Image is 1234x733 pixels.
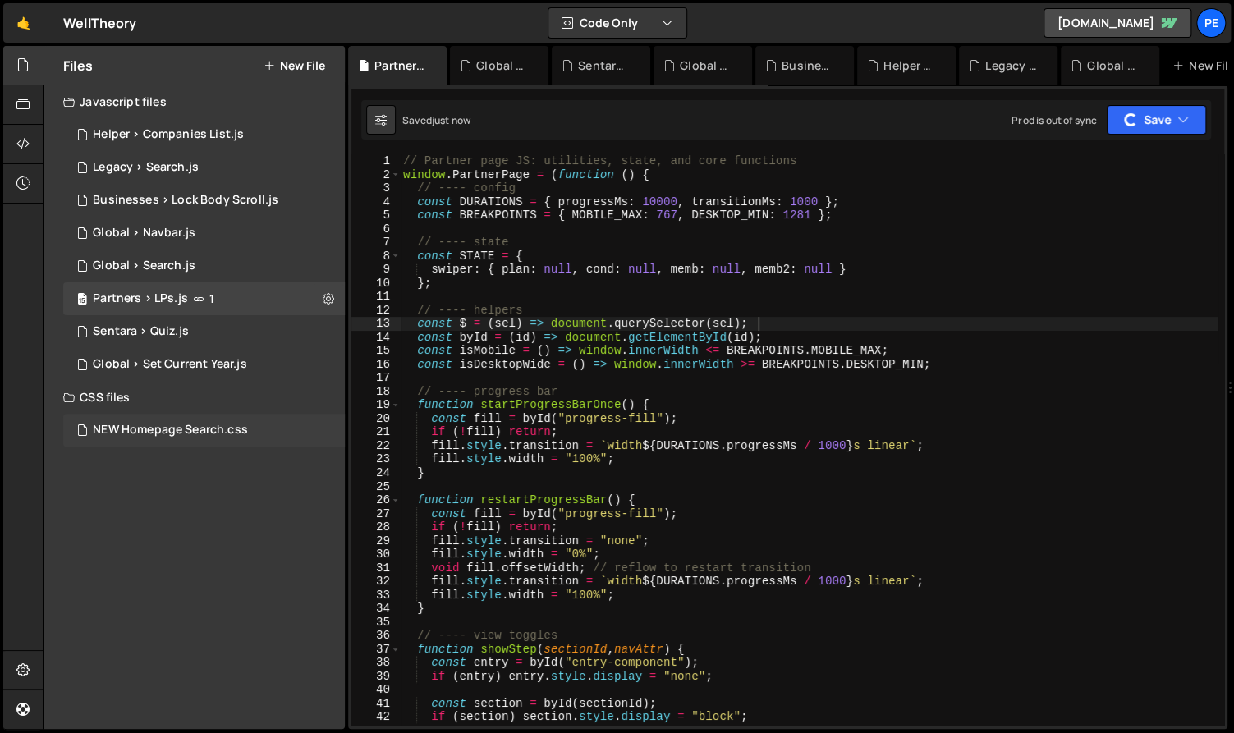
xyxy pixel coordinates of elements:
div: 40 [351,683,401,697]
div: 27 [351,507,401,521]
div: 9 [351,263,401,277]
div: Sentara > Quiz.js [93,324,189,339]
div: 41 [351,697,401,711]
div: Global > Navbar.js [63,217,345,250]
div: 16 [351,358,401,372]
div: Legacy > Search.js [93,160,199,175]
a: [DOMAIN_NAME] [1044,8,1191,38]
div: 12 [351,304,401,318]
a: 🤙 [3,3,44,43]
div: 8 [351,250,401,263]
div: Global > Search.js [680,57,732,74]
div: CSS files [44,381,345,414]
div: 26 [351,493,401,507]
div: 19 [351,398,401,412]
div: 33 [351,589,401,602]
div: 42 [351,710,401,724]
div: 6 [351,222,401,236]
button: Code Only [548,8,686,38]
h2: Files [63,57,93,75]
div: Global > Search.js [63,250,345,282]
div: Partners > LPs.js [374,57,427,74]
div: Sentara > Quiz.js [63,315,345,348]
div: 38 [351,656,401,670]
div: Businesses > Lock Body Scroll.js [782,57,834,74]
div: 31 [351,561,401,575]
div: 37 [351,643,401,657]
div: Global > Search.js [93,259,195,273]
div: Legacy > Search.js [985,57,1038,74]
a: Pe [1196,8,1226,38]
div: Global > Set Current Year.js [93,357,246,372]
div: 17 [351,371,401,385]
div: Businesses > Lock Body Scroll.js [93,193,278,208]
div: 7 [351,236,401,250]
div: 39 [351,670,401,684]
div: 25 [351,480,401,494]
div: Businesses > Lock Body Scroll.js [63,184,345,217]
div: WellTheory [63,13,137,33]
div: 34 [351,602,401,616]
div: 3 [351,181,401,195]
div: Helper > Companies List.js [93,127,244,142]
div: Global > Navbar.js [93,226,195,241]
div: Sentara > Quiz.js [578,57,631,74]
div: 20 [351,412,401,426]
div: Global > Set Current Year.js [63,348,345,381]
div: 22 [351,439,401,453]
div: just now [432,113,470,127]
div: Partners > LPs.js [93,291,188,306]
div: 30 [351,547,401,561]
div: 11 [351,290,401,304]
span: 1 [209,292,214,305]
div: Legacy > Search.js [63,151,345,184]
div: 24 [351,466,401,480]
div: 2 [351,168,401,182]
div: Saved [402,113,470,127]
div: Global > Set Current Year.js [476,57,529,74]
div: NEW Homepage Search.css [93,423,248,438]
div: Javascript files [44,85,345,118]
div: 32 [351,575,401,589]
div: 36 [351,629,401,643]
div: 1 [351,154,401,168]
div: 15 [351,344,401,358]
div: 18 [351,385,401,399]
div: 4 [351,195,401,209]
div: 29 [351,534,401,548]
span: 15 [77,294,87,307]
div: 28 [351,520,401,534]
div: 10 [351,277,401,291]
div: Helper > Companies List.js [63,118,345,151]
div: Partners > LPs.js [63,282,345,315]
div: 21 [351,425,401,439]
div: 14 [351,331,401,345]
div: 23 [351,452,401,466]
button: Save [1107,105,1206,135]
div: 13 [351,317,401,331]
div: Helper > Companies List.js [883,57,936,74]
div: Global > Navbar.js [1087,57,1140,74]
div: 5 [351,208,401,222]
div: 15879/44969.css [63,414,345,447]
button: New File [264,59,325,72]
div: Prod is out of sync [1012,113,1097,127]
div: 35 [351,616,401,630]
